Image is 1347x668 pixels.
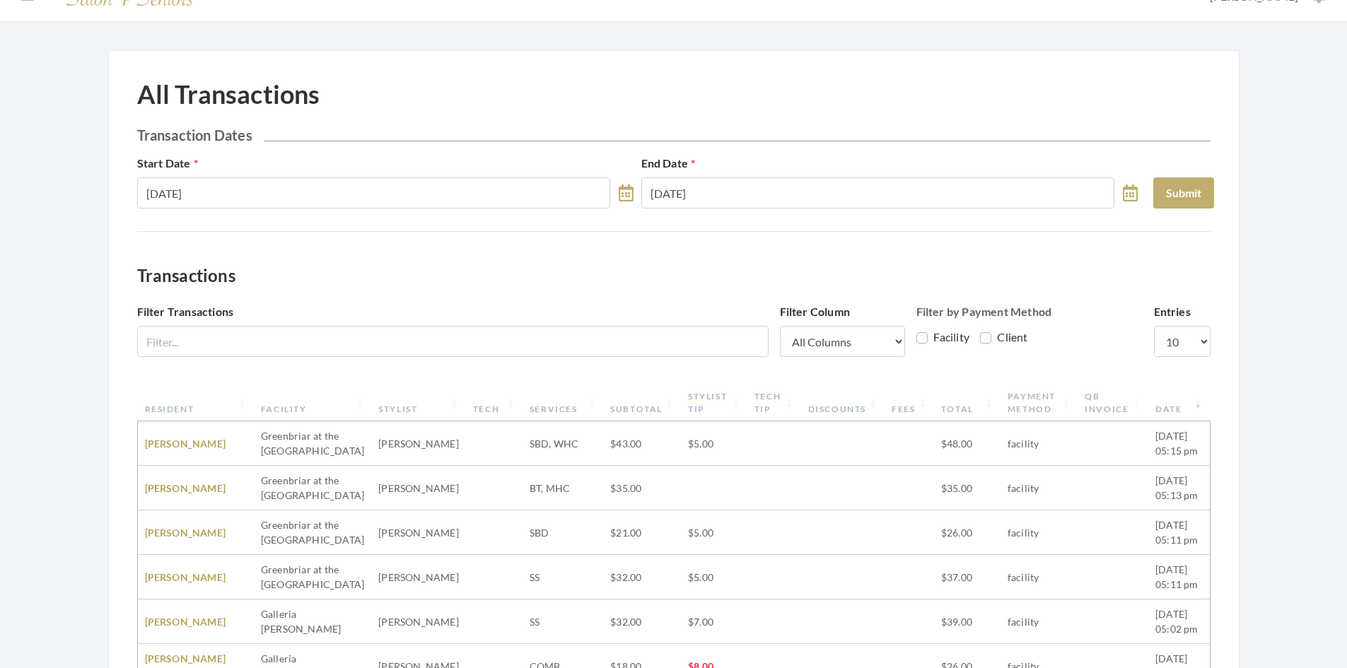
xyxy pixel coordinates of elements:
[371,555,466,599] td: [PERSON_NAME]
[1148,385,1210,421] th: Date: activate to sort column ascending
[603,555,681,599] td: $32.00
[523,599,603,644] td: SS
[1001,510,1078,555] td: facility
[466,385,523,421] th: Tech: activate to sort column ascending
[371,510,466,555] td: [PERSON_NAME]
[523,385,603,421] th: Services: activate to sort column ascending
[681,385,747,421] th: Stylist Tip: activate to sort column ascending
[137,177,611,209] input: Select Date
[254,555,371,599] td: Greenbriar at the [GEOGRAPHIC_DATA]
[603,599,681,644] td: $32.00
[254,421,371,466] td: Greenbriar at the [GEOGRAPHIC_DATA]
[934,555,1001,599] td: $37.00
[1153,177,1214,209] button: Submit
[145,616,226,628] a: [PERSON_NAME]
[603,510,681,555] td: $21.00
[523,555,603,599] td: SS
[780,303,851,320] label: Filter Column
[137,127,1211,143] h2: Transaction Dates
[1148,510,1210,555] td: [DATE] 05:11 pm
[681,555,747,599] td: $5.00
[254,510,371,555] td: Greenbriar at the [GEOGRAPHIC_DATA]
[934,510,1001,555] td: $26.00
[1154,303,1191,320] label: Entries
[1148,421,1210,466] td: [DATE] 05:15 pm
[934,599,1001,644] td: $39.00
[681,421,747,466] td: $5.00
[1123,177,1138,209] a: toggle
[885,385,934,421] th: Fees: activate to sort column ascending
[1148,466,1210,510] td: [DATE] 05:13 pm
[619,177,634,209] a: toggle
[603,466,681,510] td: $35.00
[1148,555,1210,599] td: [DATE] 05:11 pm
[371,385,466,421] th: Stylist: activate to sort column ascending
[254,385,371,421] th: Facility: activate to sort column ascending
[1001,466,1078,510] td: facility
[801,385,885,421] th: Discounts: activate to sort column ascending
[523,466,603,510] td: BT, MHC
[681,599,747,644] td: $7.00
[1148,599,1210,644] td: [DATE] 05:02 pm
[1001,385,1078,421] th: Payment Method: activate to sort column ascending
[603,421,681,466] td: $43.00
[1001,599,1078,644] td: facility
[138,385,254,421] th: Resident: activate to sort column ascending
[980,329,1027,346] label: Client
[916,305,1052,318] strong: Filter by Payment Method
[371,466,466,510] td: [PERSON_NAME]
[137,266,1211,286] h3: Transactions
[145,438,226,450] a: [PERSON_NAME]
[747,385,801,421] th: Tech Tip: activate to sort column ascending
[137,155,198,172] label: Start Date
[523,421,603,466] td: SBD, WHC
[681,510,747,555] td: $5.00
[641,177,1115,209] input: Select Date
[641,155,696,172] label: End Date
[137,326,769,357] input: Filter...
[1001,421,1078,466] td: facility
[1001,555,1078,599] td: facility
[145,482,226,494] a: [PERSON_NAME]
[1078,385,1148,421] th: QB Invoice: activate to sort column ascending
[137,303,234,320] label: Filter Transactions
[934,466,1001,510] td: $35.00
[934,421,1001,466] td: $48.00
[254,599,371,644] td: Galleria [PERSON_NAME]
[145,527,226,539] a: [PERSON_NAME]
[137,79,320,110] h1: All Transactions
[254,466,371,510] td: Greenbriar at the [GEOGRAPHIC_DATA]
[371,421,466,466] td: [PERSON_NAME]
[145,571,226,583] a: [PERSON_NAME]
[523,510,603,555] td: SBD
[371,599,466,644] td: [PERSON_NAME]
[916,329,970,346] label: Facility
[934,385,1001,421] th: Total: activate to sort column ascending
[603,385,681,421] th: Subtotal: activate to sort column ascending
